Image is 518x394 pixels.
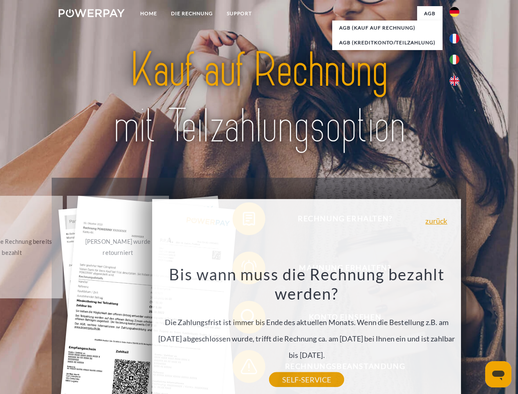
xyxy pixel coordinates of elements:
a: zurück [425,217,447,224]
div: Die Zahlungsfrist ist immer bis Ende des aktuellen Monats. Wenn die Bestellung z.B. am [DATE] abg... [157,264,456,380]
a: Home [133,6,164,21]
a: agb [417,6,443,21]
img: logo-powerpay-white.svg [59,9,125,17]
a: SUPPORT [220,6,259,21]
img: it [450,55,459,64]
img: de [450,7,459,17]
a: AGB (Kauf auf Rechnung) [332,21,443,35]
h3: Bis wann muss die Rechnung bezahlt werden? [157,264,456,304]
a: SELF-SERVICE [269,372,344,387]
iframe: Schaltfläche zum Öffnen des Messaging-Fensters [485,361,511,387]
a: AGB (Kreditkonto/Teilzahlung) [332,35,443,50]
img: en [450,76,459,86]
img: fr [450,34,459,44]
div: [PERSON_NAME] wurde retourniert [72,236,164,258]
a: DIE RECHNUNG [164,6,220,21]
img: title-powerpay_de.svg [78,39,440,157]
